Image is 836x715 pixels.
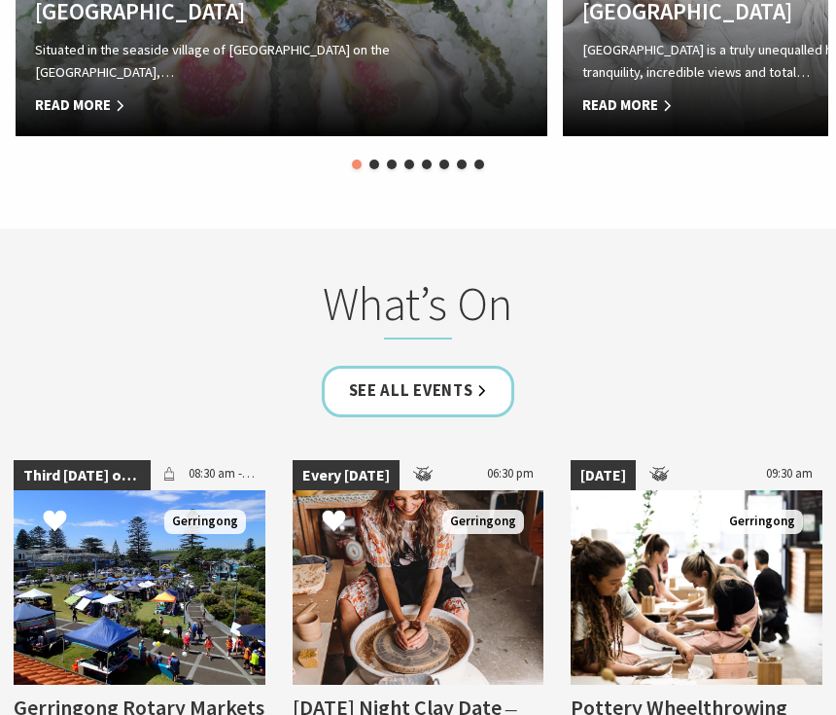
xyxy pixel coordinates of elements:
[571,461,636,492] span: [DATE]
[179,461,265,492] span: 08:30 am - 01:30 pm
[422,161,432,170] button: 5 of 6
[14,461,151,492] span: Third [DATE] of the Month
[35,94,448,118] span: Read More
[293,491,544,686] img: Photo shows female sitting at pottery wheel with hands on a ball of clay
[474,161,484,170] button: 8 of 6
[442,511,524,535] span: Gerringong
[352,161,362,170] button: 1 of 6
[580,490,644,557] button: Click to Favourite Pottery Wheelthrowing Experience
[439,161,449,170] button: 6 of 6
[302,490,366,557] button: Click to Favourite Friday Night Clay Date
[369,161,379,170] button: 2 of 6
[293,461,400,492] span: Every [DATE]
[164,511,246,535] span: Gerringong
[457,161,467,170] button: 7 of 6
[387,161,397,170] button: 3 of 6
[147,276,688,340] h2: What’s On
[721,511,803,535] span: Gerringong
[23,490,87,557] button: Click to Favourite Gerringong Rotary Markets
[477,461,543,492] span: 06:30 pm
[571,491,822,686] img: Picture of a group of people sitting at a pottery wheel making pots with clay a
[322,367,515,418] a: See all Events
[404,161,414,170] button: 4 of 6
[35,40,448,85] p: Situated in the seaside village of [GEOGRAPHIC_DATA] on the [GEOGRAPHIC_DATA],…
[756,461,822,492] span: 09:30 am
[14,491,265,686] img: Christmas Market and Street Parade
